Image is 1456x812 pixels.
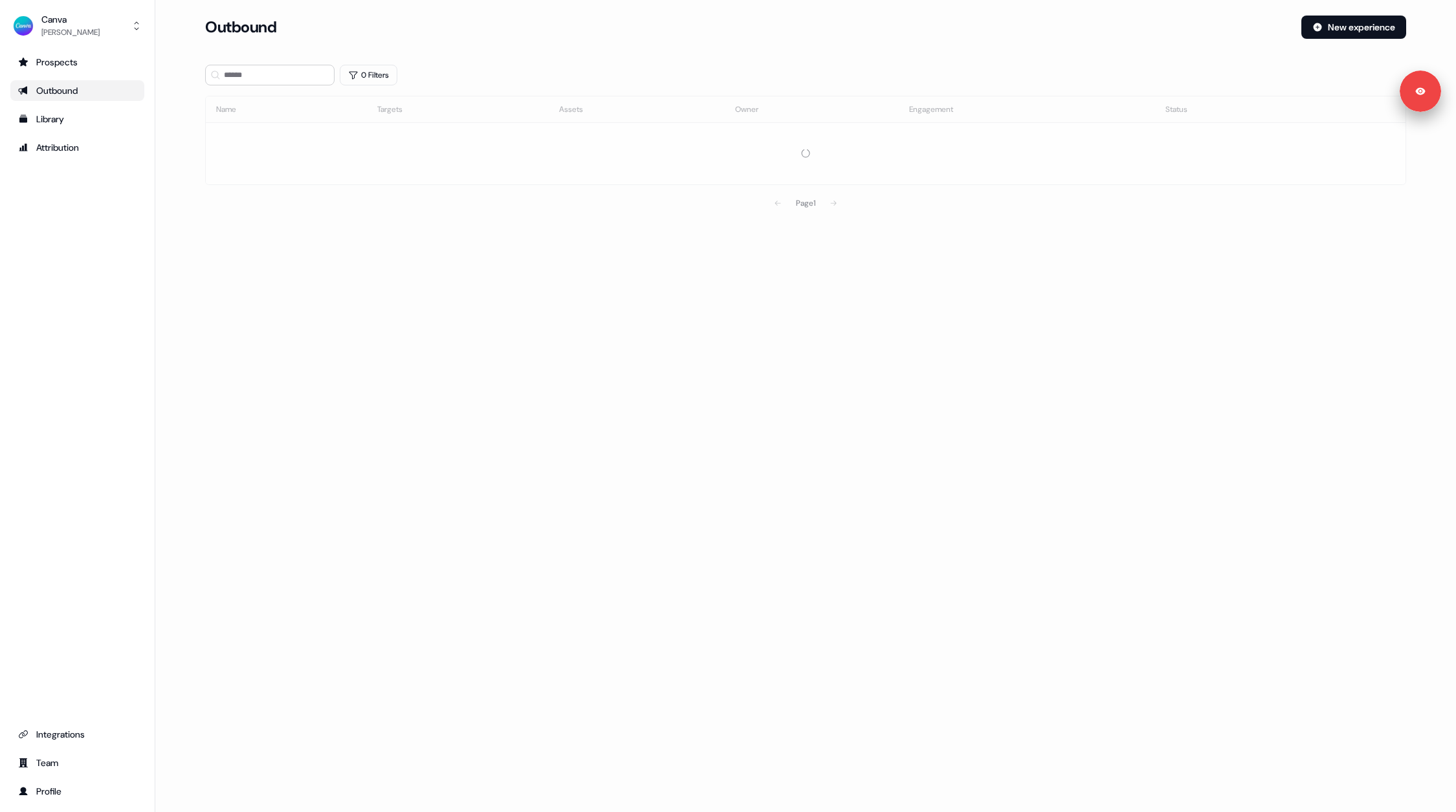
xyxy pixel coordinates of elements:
div: Library [18,113,137,126]
div: Team [18,756,137,769]
div: Attribution [18,141,137,154]
h3: Outbound [205,17,276,37]
a: Go to templates [10,109,144,129]
a: Go to outbound experience [10,80,144,101]
div: Outbound [18,84,137,97]
a: Go to team [10,752,144,773]
button: Canva[PERSON_NAME] [10,10,144,41]
div: [PERSON_NAME] [41,26,100,39]
a: Go to profile [10,781,144,802]
div: Canva [41,13,100,26]
a: Go to prospects [10,52,144,72]
button: 0 Filters [340,65,397,85]
a: Go to integrations [10,724,144,745]
div: Prospects [18,56,137,69]
a: Go to attribution [10,137,144,158]
div: Profile [18,785,137,798]
button: New experience [1301,16,1406,39]
div: Integrations [18,728,137,741]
